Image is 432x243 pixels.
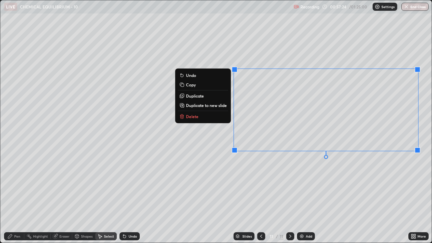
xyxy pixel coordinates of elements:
[178,112,228,120] button: Delete
[178,92,228,100] button: Duplicate
[404,4,409,9] img: end-class-cross
[276,234,278,238] div: /
[375,4,380,9] img: class-settings-icons
[129,235,137,238] div: Undo
[186,82,196,87] p: Copy
[417,235,426,238] div: More
[279,233,283,239] div: 11
[294,4,299,9] img: recording.375f2c34.svg
[20,4,78,9] p: CHEMICAL EQUILIBRIUM - 10
[242,235,252,238] div: Slides
[33,235,48,238] div: Highlight
[186,103,227,108] p: Duplicate to new slide
[381,5,395,8] p: Settings
[186,93,204,99] p: Duplicate
[299,234,304,239] img: add-slide-button
[6,4,15,9] p: LIVE
[81,235,92,238] div: Shapes
[300,4,319,9] p: Recording
[178,71,228,79] button: Undo
[178,101,228,109] button: Duplicate to new slide
[306,235,312,238] div: Add
[186,114,198,119] p: Delete
[268,234,275,238] div: 11
[186,73,196,78] p: Undo
[104,235,114,238] div: Select
[14,235,20,238] div: Pen
[401,3,429,11] button: End Class
[178,81,228,89] button: Copy
[59,235,70,238] div: Eraser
